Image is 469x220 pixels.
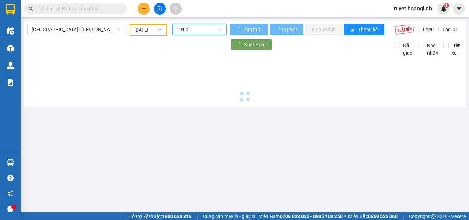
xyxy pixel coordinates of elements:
span: bar-chart [350,27,355,33]
span: ⚪️ [344,215,346,218]
span: Cung cấp máy in - giấy in: [203,212,256,220]
span: Làm mới [242,26,262,33]
span: In phơi [282,26,298,33]
img: warehouse-icon [7,27,14,35]
img: warehouse-icon [7,62,14,69]
span: loading [237,42,244,47]
span: loading [236,27,241,32]
span: Kho nhận [424,42,441,57]
span: | [403,212,404,220]
button: caret-down [453,3,465,15]
span: Trên xe [449,42,464,57]
img: solution-icon [7,79,14,86]
button: aim [170,3,182,15]
span: message [7,206,14,212]
span: Hà Nội - Quảng Bình [32,24,120,35]
button: In phơi [270,24,303,35]
button: In đơn chọn [305,24,342,35]
span: question-circle [7,175,14,181]
img: warehouse-icon [7,159,14,166]
span: Miền Nam [258,212,343,220]
strong: 0369 525 060 [368,213,398,219]
span: Lọc CR [420,26,438,33]
span: file-add [157,6,162,11]
button: plus [138,3,150,15]
img: icon-new-feature [441,5,447,12]
span: caret-down [456,5,462,12]
button: Xuất Excel [231,39,272,50]
img: logo-vxr [6,4,15,15]
span: search [28,6,33,11]
span: | [197,212,198,220]
span: copyright [431,214,436,219]
sup: 1 [444,3,449,8]
input: 14/09/2025 [134,26,156,34]
img: 9k= [394,24,414,35]
span: tuyet.hoanglinh [388,4,437,13]
strong: 1900 633 818 [162,213,192,219]
span: Miền Bắc [348,212,398,220]
span: 19:00 [176,24,222,35]
img: warehouse-icon [7,45,14,52]
button: Làm mới [230,24,268,35]
span: Lọc CC [440,26,458,33]
span: loading [275,27,281,32]
span: Xuất Excel [244,41,266,48]
span: 1 [445,3,448,8]
span: Thống kê [358,26,379,33]
span: plus [141,6,146,11]
span: Hỗ trợ kỹ thuật: [128,212,192,220]
button: file-add [154,3,166,15]
span: Đã giao [400,42,415,57]
strong: 0708 023 035 - 0935 103 250 [280,213,343,219]
button: bar-chartThống kê [344,24,384,35]
span: aim [173,6,178,11]
input: Tìm tên, số ĐT hoặc mã đơn [38,5,119,12]
span: notification [7,190,14,197]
